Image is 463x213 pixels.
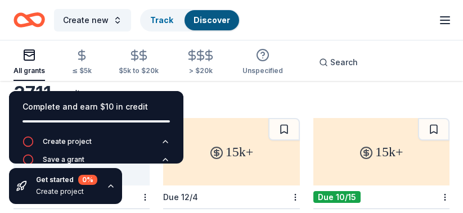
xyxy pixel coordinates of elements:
div: Save a grant [43,155,84,164]
div: 15k+ [163,118,299,185]
a: Track [150,15,173,25]
span: Create new [63,13,109,27]
div: Due 10/15 [313,191,361,203]
button: Create new [54,9,131,31]
div: 0 % [78,175,97,185]
button: Unspecified [242,44,283,81]
div: ≤ $5k [72,66,92,75]
div: 15k+ [313,118,449,185]
div: $5k to $20k [119,66,159,75]
button: > $20k [186,44,215,81]
a: Home [14,7,45,33]
div: Create project [43,137,92,146]
div: Create project [36,187,97,196]
div: Get started [36,175,97,185]
div: > $20k [186,66,215,75]
button: Create project [23,136,170,154]
button: ≤ $5k [72,44,92,81]
div: Unspecified [242,66,283,75]
button: TrackDiscover [140,9,240,31]
a: Discover [194,15,230,25]
button: Save a grant [23,154,170,172]
div: Complete and earn $10 in credit [23,100,170,114]
div: All grants [14,66,45,75]
button: All grants [14,44,45,81]
button: $5k to $20k [119,44,159,81]
button: Search [310,51,367,74]
span: Search [330,56,358,69]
